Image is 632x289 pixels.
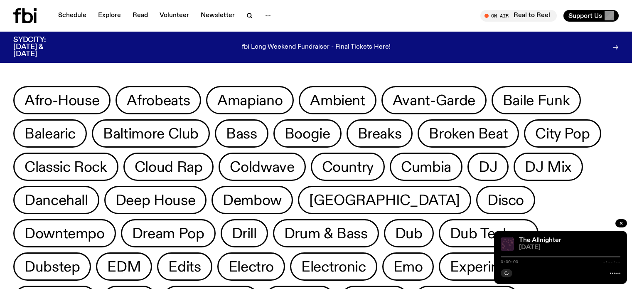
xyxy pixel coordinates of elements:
a: Newsletter [196,10,240,22]
span: Support Us [568,12,602,20]
span: Amapiano [217,92,283,109]
span: Ambient [310,92,365,109]
button: Dub Techno [439,219,539,247]
span: Breaks [358,126,402,142]
span: Baile Funk [503,92,570,109]
button: DJ Mix [514,153,583,181]
span: Broken Beat [429,126,508,142]
button: Boogie [273,119,342,148]
button: Experimental [439,252,546,281]
button: Avant-Garde [381,86,487,114]
span: Deep House [116,192,195,208]
span: Disco [487,192,524,208]
span: Bass [226,126,257,142]
span: Downtempo [25,225,105,242]
span: Baltimore Club [103,126,199,142]
span: Cloud Rap [135,159,203,175]
span: Coldwave [230,159,294,175]
h3: SYDCITY: [DATE] & [DATE] [13,37,66,58]
button: Disco [476,186,535,214]
span: DJ [479,159,497,175]
button: Afrobeats [116,86,201,114]
button: On AirReal to Reel [480,10,557,22]
button: DJ [467,153,509,181]
span: Drum & Bass [284,225,368,242]
button: Cumbia [390,153,462,181]
span: -:--:-- [603,260,620,264]
button: Emo [382,252,434,281]
button: Amapiano [206,86,294,114]
button: Downtempo [13,219,116,247]
span: Dub Techno [450,225,527,242]
button: Drill [221,219,268,247]
button: Support Us [563,10,619,22]
span: City Pop [535,126,590,142]
button: Edits [157,252,212,281]
p: fbi Long Weekend Fundraiser - Final Tickets Here! [242,44,391,51]
span: Boogie [285,126,330,142]
span: Classic Rock [25,159,107,175]
button: Deep House [104,186,207,214]
button: Country [311,153,385,181]
button: Dream Pop [121,219,216,247]
button: Electro [217,252,285,281]
span: Afrobeats [127,92,190,109]
button: Balearic [13,119,87,148]
span: DJ Mix [525,159,572,175]
span: Cumbia [401,159,451,175]
span: Electronic [301,259,366,275]
button: Dub [384,219,434,247]
span: Dream Pop [132,225,204,242]
button: [GEOGRAPHIC_DATA] [298,186,471,214]
button: Broken Beat [418,119,519,148]
span: Edits [168,259,201,275]
span: Experimental [450,259,534,275]
button: Bass [215,119,268,148]
span: Dubstep [25,259,80,275]
span: Avant-Garde [393,92,475,109]
span: Emo [393,259,423,275]
span: Electro [229,259,274,275]
button: Breaks [347,119,413,148]
button: Dubstep [13,252,91,281]
a: The Allnighter [519,237,561,244]
span: Dub [395,225,423,242]
button: Baltimore Club [92,119,210,148]
a: Explore [93,10,126,22]
a: Schedule [53,10,91,22]
button: Drum & Bass [273,219,379,247]
button: Dancehall [13,186,99,214]
button: Dembow [211,186,293,214]
span: 0:00:00 [501,260,518,264]
button: EDM [96,252,152,281]
button: City Pop [524,119,601,148]
span: Drill [232,225,257,242]
span: Afro-House [25,92,99,109]
button: Cloud Rap [123,153,214,181]
span: [GEOGRAPHIC_DATA] [309,192,460,208]
span: EDM [107,259,141,275]
button: Baile Funk [492,86,581,114]
a: Volunteer [155,10,194,22]
span: Balearic [25,126,76,142]
span: [DATE] [519,245,620,251]
span: Country [322,159,374,175]
button: Electronic [290,252,377,281]
button: Ambient [299,86,376,114]
button: Afro-House [13,86,111,114]
button: Classic Rock [13,153,118,181]
button: Coldwave [219,153,305,181]
a: Read [128,10,153,22]
span: Dancehall [25,192,88,208]
span: Dembow [223,192,282,208]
